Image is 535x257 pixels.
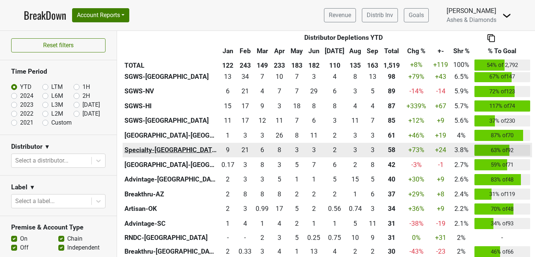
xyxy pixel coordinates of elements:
div: 6 [255,145,269,155]
th: SGWS-HI [123,99,219,113]
td: 4.333 [364,99,381,113]
th: May: activate to sort column ascending [288,44,305,58]
th: 122 [219,58,236,73]
div: 40 [383,174,400,184]
div: +67 [433,101,448,111]
td: 5.25 [288,202,305,216]
div: 3 [290,145,304,155]
label: 2021 [20,118,33,127]
th: SGWS-[GEOGRAPHIC_DATA] [123,113,219,128]
th: SGWS-[GEOGRAPHIC_DATA] [123,69,219,84]
img: Copy to clipboard [487,34,495,42]
th: 39.800 [381,172,402,187]
th: SGWS-NV [123,84,219,99]
td: 6.083 [322,84,347,99]
div: +9 [433,174,448,184]
h3: Label [11,183,27,191]
div: 6 [366,189,379,199]
td: 8.585 [219,143,236,158]
th: TOTAL [123,58,219,73]
div: 2 [324,131,345,140]
td: 2.59 [236,202,253,216]
th: Mar: activate to sort column ascending [254,44,271,58]
div: 3 [348,131,362,140]
td: 3.167 [347,143,364,158]
td: 6.748 [288,69,305,84]
td: +79 % [402,69,431,84]
th: Apr: activate to sort column ascending [271,44,288,58]
td: +46 % [402,128,431,143]
div: 34 [238,72,252,81]
label: Independent [67,243,100,252]
div: 21 [238,145,252,155]
td: 14.68 [347,172,364,187]
div: 1 [348,189,362,199]
div: 2 [221,189,235,199]
th: 243 [236,58,253,73]
div: 5 [324,174,345,184]
div: [PERSON_NAME] [447,6,496,16]
div: 13 [366,72,379,81]
td: 2.4% [450,187,473,202]
div: 15 [348,174,362,184]
td: 4.167 [347,99,364,113]
div: +8 [433,189,448,199]
td: 100% [450,58,473,73]
div: 17 [238,101,252,111]
th: +-: activate to sort column ascending [431,44,450,58]
div: +43 [433,72,448,81]
th: Sep: activate to sort column ascending [364,44,381,58]
div: 11 [348,116,362,125]
div: 8 [366,160,379,170]
label: L6M [51,91,63,100]
td: +36 % [402,202,431,216]
th: Specialty-[GEOGRAPHIC_DATA] [123,143,219,158]
div: 8 [255,189,269,199]
td: 2.167 [322,128,347,143]
td: 7.25 [288,113,305,128]
label: 2022 [20,109,33,118]
td: 2.916 [271,99,288,113]
label: L3M [51,100,63,109]
div: 0.56 [324,204,345,213]
span: +8% [410,61,422,69]
td: +73 % [402,143,431,158]
th: [GEOGRAPHIC_DATA]-[GEOGRAPHIC_DATA] [123,157,219,172]
div: 17 [238,116,252,125]
label: On [20,234,27,243]
div: 5 [273,174,286,184]
span: +119 [433,61,448,69]
td: 2.5 [322,113,347,128]
td: 2.57 [254,172,271,187]
th: Advintage-[GEOGRAPHIC_DATA] [123,172,219,187]
th: Shr %: activate to sort column ascending [450,44,473,58]
td: 9.25 [254,99,271,113]
div: 26 [273,131,286,140]
label: Custom [51,118,72,127]
td: 16.52 [271,202,288,216]
th: 33.810 [381,202,402,216]
div: 85 [383,116,400,125]
td: 3.416 [347,128,364,143]
th: 41.735 [381,157,402,172]
th: Feb: activate to sort column ascending [236,44,253,58]
th: 163 [364,58,381,73]
td: 29.25 [305,84,322,99]
div: 7 [290,86,304,96]
div: 5 [366,86,379,96]
div: 1 [221,131,235,140]
td: 0.165 [219,157,236,172]
td: 11.167 [305,128,322,143]
div: 3 [255,174,269,184]
td: 2.6% [450,172,473,187]
td: 26.083 [271,128,288,143]
th: 98.147 [381,69,402,84]
td: 0.56 [322,202,347,216]
div: 6 [307,116,321,125]
div: 21 [238,86,252,96]
th: Jul: activate to sort column ascending [322,44,347,58]
th: 58.001 [381,143,402,158]
th: % To Goal: activate to sort column ascending [473,44,532,58]
td: 2.667 [236,128,253,143]
div: 42 [383,160,400,170]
